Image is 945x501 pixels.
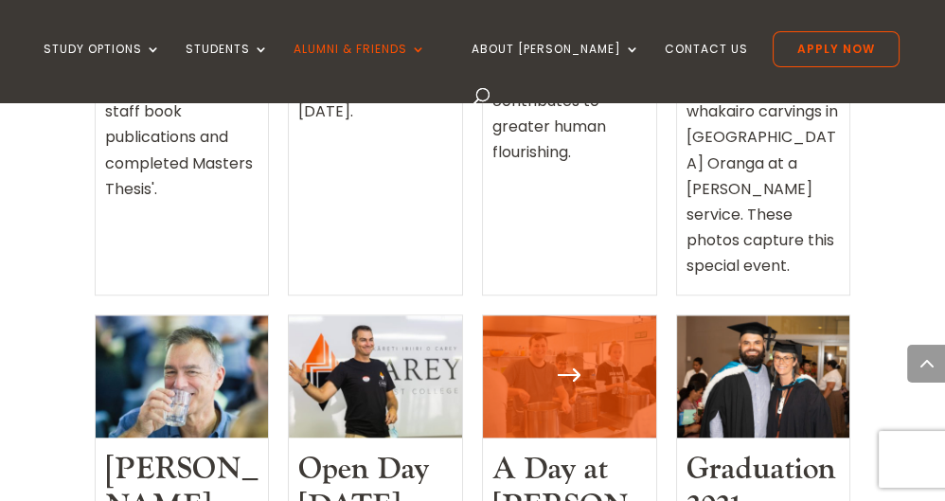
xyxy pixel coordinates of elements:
a: Contact Us [665,43,748,87]
a: Apply Now [773,31,900,67]
a: Alumni & Friends [294,43,426,87]
a: Students [186,43,269,87]
a: Study Options [44,43,161,87]
a: About [PERSON_NAME] [472,43,640,87]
